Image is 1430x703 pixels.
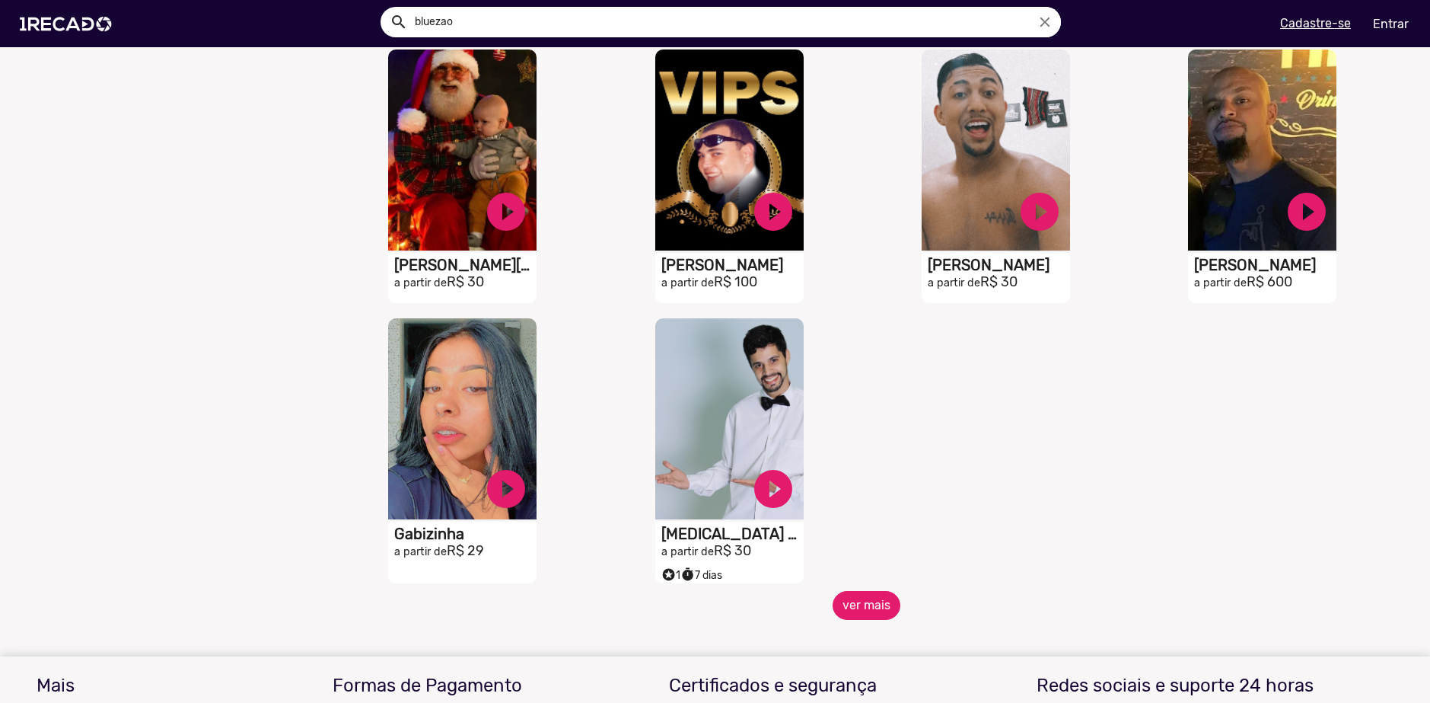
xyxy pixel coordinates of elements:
h1: [MEDICAL_DATA] Pau [661,525,804,543]
video: S1RECADO vídeos dedicados para fãs e empresas [655,318,804,519]
button: ver mais [833,591,900,620]
u: Cadastre-se [1280,16,1351,30]
h3: Redes sociais e suporte 24 horas [957,675,1393,697]
h2: R$ 30 [394,274,537,291]
h2: R$ 600 [1194,274,1336,291]
span: 7 dias [680,569,722,582]
a: play_circle_filled [483,189,529,235]
a: play_circle_filled [750,189,796,235]
h3: Mais [37,675,244,697]
small: a partir de [394,545,447,558]
h1: [PERSON_NAME] [661,256,804,274]
video: S1RECADO vídeos dedicados para fãs e empresas [922,50,1070,251]
i: Selo super talento [661,564,676,582]
small: a partir de [394,276,447,289]
small: stars [661,567,676,582]
a: play_circle_filled [1017,189,1062,235]
video: S1RECADO vídeos dedicados para fãs e empresas [388,50,537,251]
video: S1RECADO vídeos dedicados para fãs e empresas [655,50,804,251]
h2: R$ 100 [661,274,804,291]
h1: [PERSON_NAME][DATE] [394,256,537,274]
h2: R$ 29 [394,543,537,560]
a: play_circle_filled [750,466,796,512]
h1: [PERSON_NAME] [1194,256,1336,274]
i: close [1037,14,1053,30]
span: 1 [661,569,680,582]
h3: Certificados e segurança [611,675,933,697]
small: a partir de [928,276,980,289]
h2: R$ 30 [661,543,804,560]
mat-icon: Example home icon [390,13,408,31]
h1: [PERSON_NAME] [928,256,1070,274]
h1: Gabizinha [394,525,537,543]
small: a partir de [1194,276,1247,289]
a: play_circle_filled [1284,189,1330,235]
small: a partir de [661,276,714,289]
small: timer [680,567,695,582]
h2: R$ 30 [928,274,1070,291]
input: Pesquisar... [403,7,1062,37]
h3: Formas de Pagamento [266,675,588,697]
a: play_circle_filled [483,466,529,512]
small: a partir de [661,545,714,558]
i: timer [680,564,695,582]
video: S1RECADO vídeos dedicados para fãs e empresas [1188,50,1336,251]
button: Example home icon [384,8,411,34]
video: S1RECADO vídeos dedicados para fãs e empresas [388,318,537,519]
a: Entrar [1363,11,1419,37]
